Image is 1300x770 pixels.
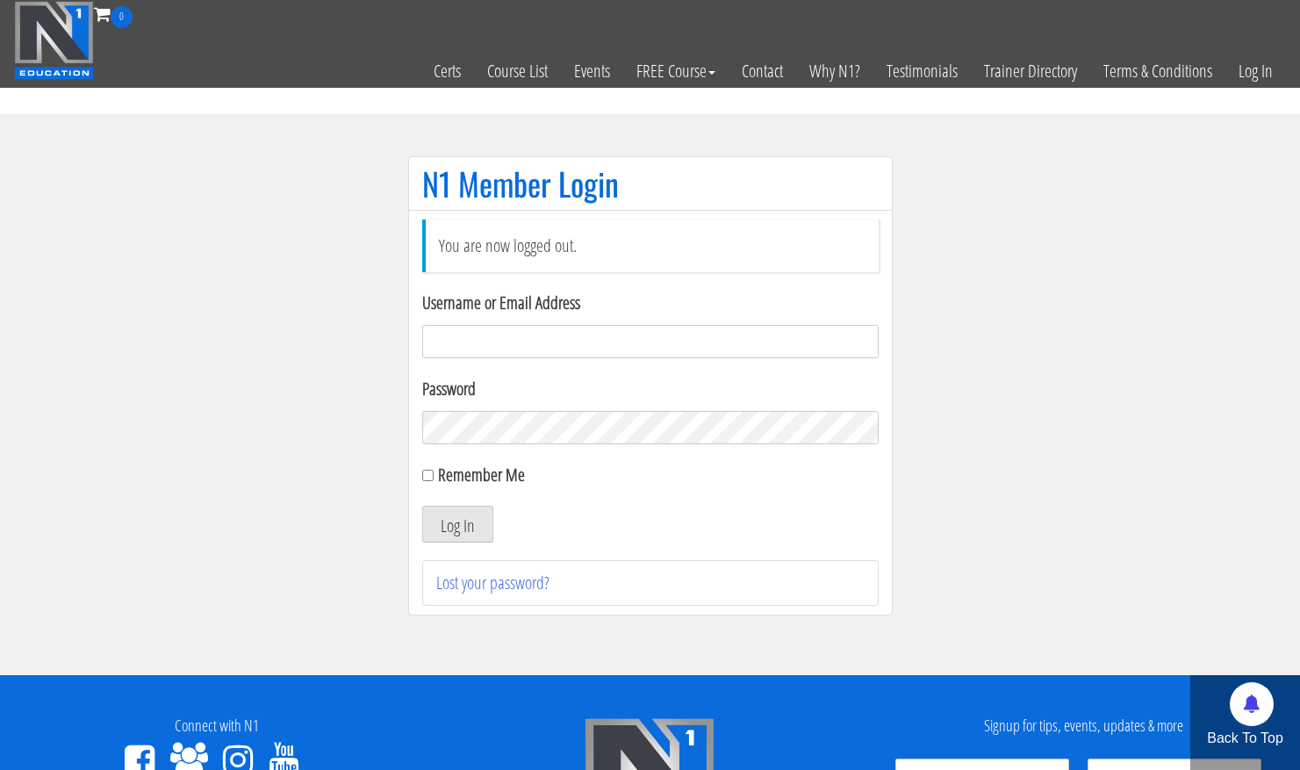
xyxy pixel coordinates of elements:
a: Log In [1225,28,1286,114]
a: Certs [420,28,474,114]
label: Remember Me [438,463,525,486]
h4: Signup for tips, events, updates & more [880,717,1287,735]
a: 0 [94,2,133,25]
label: Password [422,376,879,402]
a: Course List [474,28,561,114]
a: Events [561,28,623,114]
button: Log In [422,506,493,543]
a: Trainer Directory [971,28,1090,114]
h1: N1 Member Login [422,166,879,201]
a: Why N1? [796,28,873,114]
a: Terms & Conditions [1090,28,1225,114]
a: Contact [729,28,796,114]
h4: Connect with N1 [13,717,420,735]
span: 0 [111,6,133,28]
a: Testimonials [873,28,971,114]
a: Lost your password? [436,571,549,594]
li: You are now logged out. [422,219,879,272]
a: FREE Course [623,28,729,114]
img: n1-education [14,1,94,80]
label: Username or Email Address [422,290,879,316]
